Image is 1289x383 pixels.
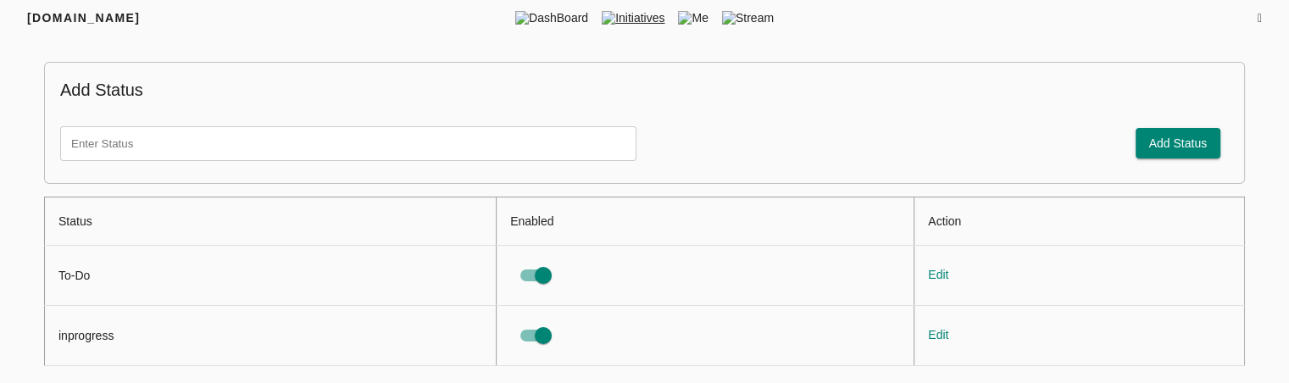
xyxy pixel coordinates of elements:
span: Add Status [1149,133,1208,154]
th: Action [914,197,1245,245]
input: Enter Status [60,126,636,161]
button: Add Status [1136,128,1221,159]
button: Edit [928,325,948,346]
th: Status [45,197,497,245]
span: [DOMAIN_NAME] [27,11,140,25]
th: Enabled [497,197,914,245]
td: inprogress [45,305,497,365]
img: me.png [678,11,692,25]
span: Me [671,9,714,26]
img: tic.png [602,11,615,25]
td: To-Do [45,245,497,305]
img: stream.png [722,11,736,25]
p: Add Status [60,78,1229,103]
table: status table [44,197,1245,366]
span: Initiatives [595,9,671,26]
img: dashboard.png [515,11,529,25]
button: Edit [928,264,948,286]
span: DashBoard [508,9,595,26]
span: Stream [715,9,781,26]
